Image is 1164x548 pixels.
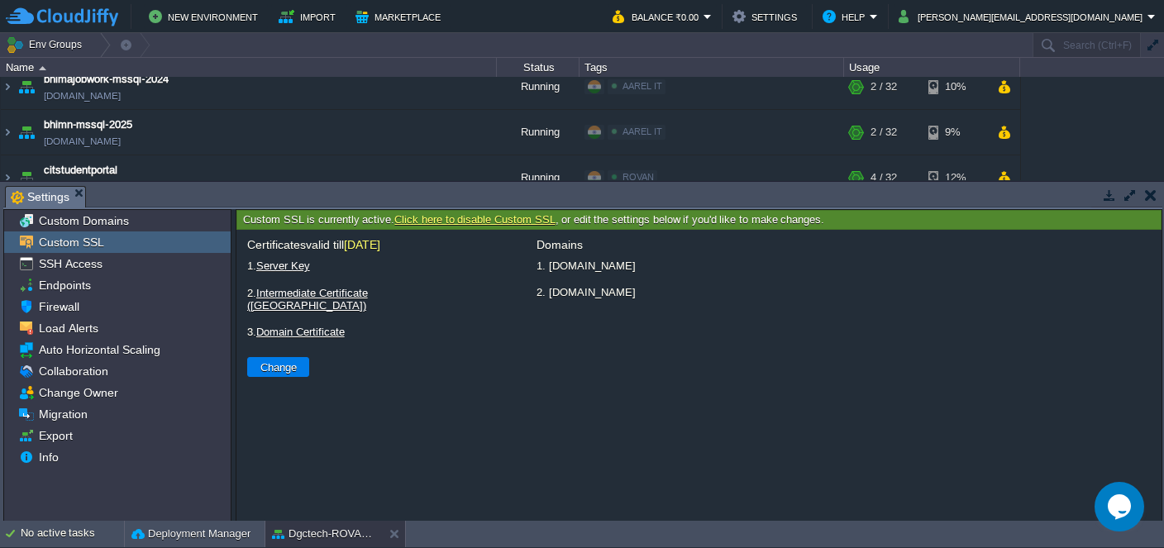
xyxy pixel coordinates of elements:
label: 1. [245,255,468,276]
div: No active tasks [21,521,124,547]
div: Certificates [245,238,708,255]
div: Custom SSL is currently active. , or edit the settings below if you'd like to make changes. [236,210,1162,231]
a: Custom SSL [36,235,107,250]
button: Deployment Manager [131,526,250,542]
span: AAREL IT [623,81,662,91]
button: [PERSON_NAME][EMAIL_ADDRESS][DOMAIN_NAME] [899,7,1147,26]
a: Click here to disable Custom SSL [394,213,555,226]
a: SSH Access [36,256,105,271]
button: Marketplace [355,7,446,26]
div: Name [2,58,496,77]
img: AMDAwAAAACH5BAEAAAAALAAAAAABAAEAAAICRAEAOw== [15,64,38,109]
a: Server Key [256,260,310,272]
button: Env Groups [6,33,88,56]
div: Usage [845,58,1019,77]
button: Import [279,7,341,26]
iframe: chat widget [1095,482,1147,531]
a: Endpoints [36,278,93,293]
img: CloudJiffy [6,7,118,27]
a: Collaboration [36,364,111,379]
img: AMDAwAAAACH5BAEAAAAALAAAAAABAAEAAAICRAEAOw== [39,66,46,70]
span: [DATE] [344,238,380,251]
span: Settings [11,187,69,207]
div: Running [497,155,580,200]
div: 2 / 32 [871,64,897,109]
a: Migration [36,407,90,422]
a: Firewall [36,299,82,314]
a: Intermediate Certificate ([GEOGRAPHIC_DATA]) [247,287,368,312]
a: Load Alerts [36,321,101,336]
div: Running [497,110,580,155]
a: Change Owner [36,385,121,400]
button: Help [823,7,870,26]
span: valid till [306,238,380,251]
li: 1. [DOMAIN_NAME] [534,255,1153,276]
img: AMDAwAAAACH5BAEAAAAALAAAAAABAAEAAAICRAEAOw== [1,110,14,155]
div: Running [497,64,580,109]
a: [DOMAIN_NAME] [44,179,121,195]
a: Domain Certificate [256,326,345,338]
button: New Environment [149,7,263,26]
div: 2 / 32 [871,110,897,155]
img: AMDAwAAAACH5BAEAAAAALAAAAAABAAEAAAICRAEAOw== [1,155,14,200]
button: Dgctech-ROVAN-2024 [272,526,376,542]
a: [DOMAIN_NAME] [44,88,121,104]
a: Auto Horizontal Scaling [36,342,163,357]
div: 9% [928,110,982,155]
div: 4 / 32 [871,155,897,200]
a: bhimajobwork-mssql-2024 [44,71,169,88]
a: [DOMAIN_NAME] [44,133,121,150]
button: Change [255,360,302,374]
span: ROVAN [623,172,654,182]
a: bhimn-mssql-2025 [44,117,132,133]
div: Domains [534,238,1153,255]
li: 2. [DOMAIN_NAME] [534,282,1153,303]
div: 10% [928,64,982,109]
div: Tags [580,58,843,77]
span: AAREL IT [623,126,662,136]
div: 12% [928,155,982,200]
button: Settings [732,7,802,26]
a: citstudentportal [44,162,117,179]
label: 3. [245,322,468,342]
label: 2. [245,283,468,316]
img: AMDAwAAAACH5BAEAAAAALAAAAAABAAEAAAICRAEAOw== [1,64,14,109]
div: Status [498,58,579,77]
button: Balance ₹0.00 [613,7,704,26]
img: AMDAwAAAACH5BAEAAAAALAAAAAABAAEAAAICRAEAOw== [15,155,38,200]
a: Custom Domains [36,213,131,228]
a: Export [36,428,75,443]
img: AMDAwAAAACH5BAEAAAAALAAAAAABAAEAAAICRAEAOw== [15,110,38,155]
a: Info [36,450,61,465]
